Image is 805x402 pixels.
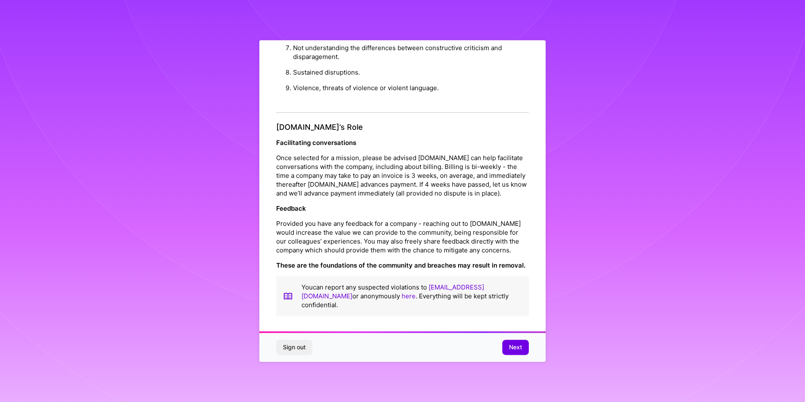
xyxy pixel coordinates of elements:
[502,340,529,355] button: Next
[276,154,529,198] p: Once selected for a mission, please be advised [DOMAIN_NAME] can help facilitate conversations wi...
[293,80,529,96] li: Violence, threats of violence or violent language.
[276,205,306,213] strong: Feedback
[276,123,529,132] h4: [DOMAIN_NAME]’s Role
[509,343,522,352] span: Next
[276,340,312,355] button: Sign out
[301,284,484,300] a: [EMAIL_ADDRESS][DOMAIN_NAME]
[293,64,529,80] li: Sustained disruptions.
[301,283,522,310] p: You can report any suspected violations to or anonymously . Everything will be kept strictly conf...
[293,40,529,64] li: Not understanding the differences between constructive criticism and disparagement.
[283,283,293,310] img: book icon
[402,292,416,300] a: here
[283,343,306,352] span: Sign out
[276,262,525,270] strong: These are the foundations of the community and breaches may result in removal.
[276,139,356,147] strong: Facilitating conversations
[276,220,529,255] p: Provided you have any feedback for a company - reaching out to [DOMAIN_NAME] would increase the v...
